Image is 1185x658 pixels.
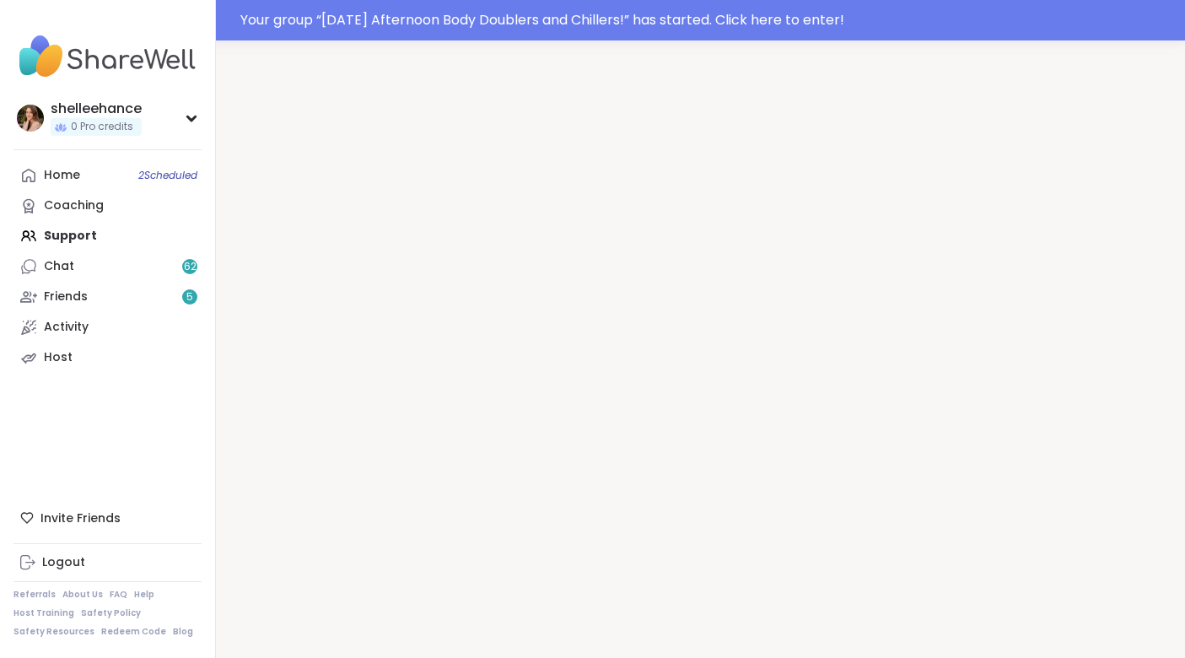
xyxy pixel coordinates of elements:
a: Activity [13,312,202,342]
a: Referrals [13,589,56,601]
a: Host [13,342,202,373]
div: Logout [42,554,85,571]
div: Invite Friends [13,503,202,533]
a: Safety Resources [13,626,94,638]
a: Host Training [13,607,74,619]
div: Chat [44,258,74,275]
a: FAQ [110,589,127,601]
span: 0 Pro credits [71,120,133,134]
img: ShareWell Nav Logo [13,27,202,86]
a: Help [134,589,154,601]
a: Coaching [13,191,202,221]
span: 2 Scheduled [138,169,197,182]
a: Safety Policy [81,607,141,619]
a: Home2Scheduled [13,160,202,191]
a: Friends5 [13,282,202,312]
a: Logout [13,547,202,578]
span: 62 [184,260,197,274]
a: Redeem Code [101,626,166,638]
div: Friends [44,289,88,305]
div: Coaching [44,197,104,214]
span: 5 [186,290,193,305]
a: About Us [62,589,103,601]
img: shelleehance [17,105,44,132]
div: Home [44,167,80,184]
div: Host [44,349,73,366]
div: Your group “ [DATE] Afternoon Body Doublers and Chillers! ” has started. Click here to enter! [240,10,1175,30]
div: shelleehance [51,100,142,118]
a: Chat62 [13,251,202,282]
a: Blog [173,626,193,638]
div: Activity [44,319,89,336]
